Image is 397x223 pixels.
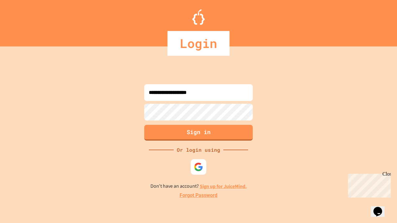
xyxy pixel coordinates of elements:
div: Or login using [174,146,223,154]
iframe: chat widget [346,171,391,198]
img: google-icon.svg [194,162,203,172]
p: Don't have an account? [150,182,247,190]
button: Sign in [144,125,253,141]
a: Sign up for JuiceMind. [200,183,247,190]
iframe: chat widget [371,198,391,217]
div: Chat with us now!Close [2,2,43,39]
div: Login [167,31,230,56]
a: Forgot Password [180,192,217,199]
img: Logo.svg [192,9,205,25]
